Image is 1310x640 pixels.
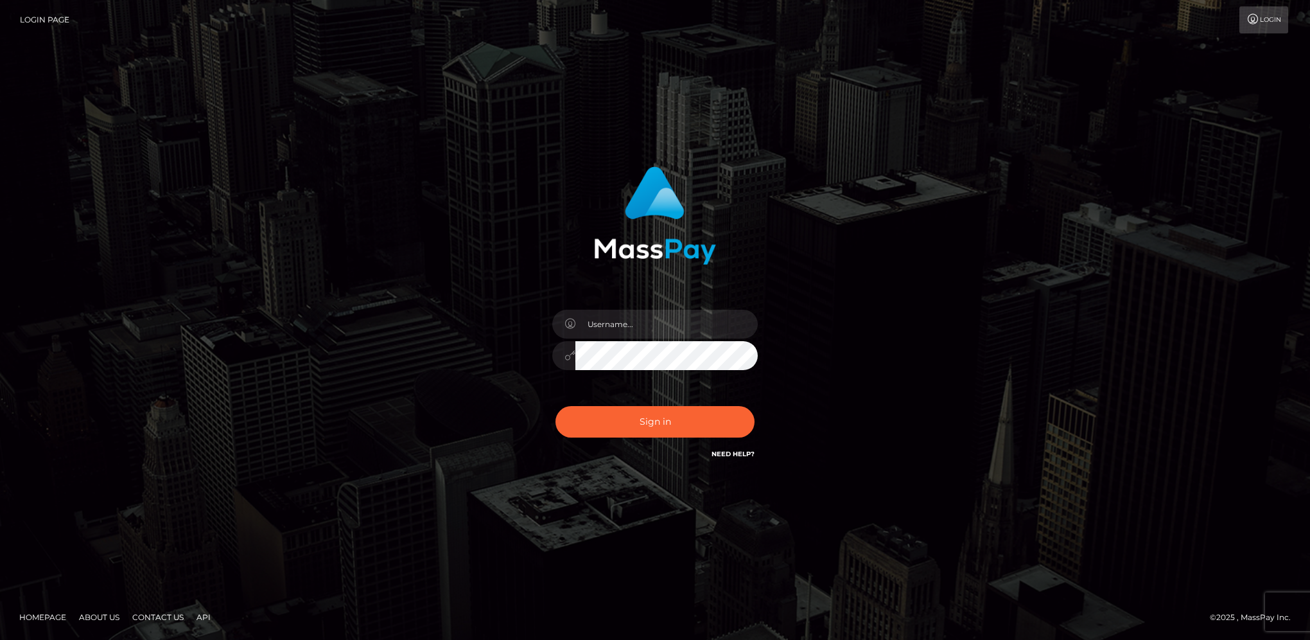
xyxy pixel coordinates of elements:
[191,607,216,627] a: API
[575,310,758,339] input: Username...
[74,607,125,627] a: About Us
[20,6,69,33] a: Login Page
[14,607,71,627] a: Homepage
[555,406,755,438] button: Sign in
[594,166,716,265] img: MassPay Login
[1210,610,1300,625] div: © 2025 , MassPay Inc.
[1239,6,1288,33] a: Login
[712,450,755,458] a: Need Help?
[127,607,189,627] a: Contact Us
